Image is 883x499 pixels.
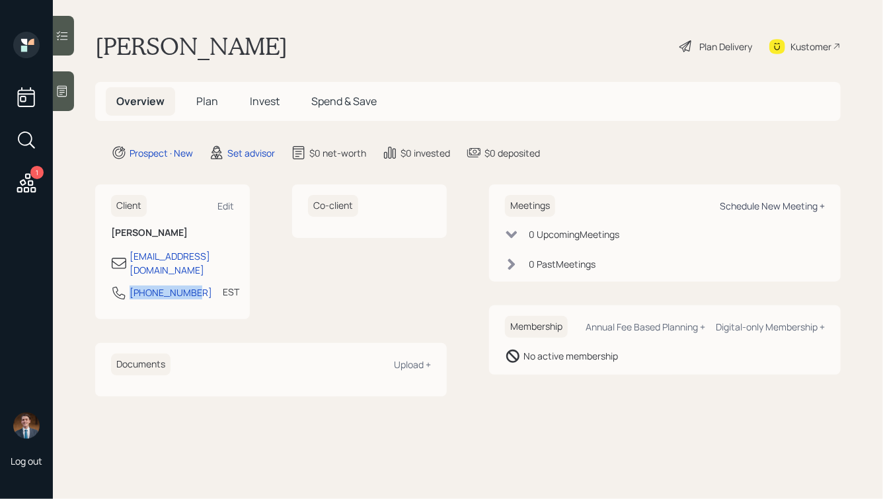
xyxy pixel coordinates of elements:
[311,94,377,108] span: Spend & Save
[309,146,366,160] div: $0 net-worth
[111,354,171,375] h6: Documents
[523,349,618,363] div: No active membership
[130,146,193,160] div: Prospect · New
[716,321,825,333] div: Digital-only Membership +
[111,195,147,217] h6: Client
[529,257,595,271] div: 0 Past Meeting s
[130,286,212,299] div: [PHONE_NUMBER]
[30,166,44,179] div: 1
[116,94,165,108] span: Overview
[217,200,234,212] div: Edit
[130,249,234,277] div: [EMAIL_ADDRESS][DOMAIN_NAME]
[196,94,218,108] span: Plan
[699,40,752,54] div: Plan Delivery
[95,32,288,61] h1: [PERSON_NAME]
[250,94,280,108] span: Invest
[13,412,40,439] img: hunter_neumayer.jpg
[223,285,239,299] div: EST
[790,40,831,54] div: Kustomer
[401,146,450,160] div: $0 invested
[529,227,619,241] div: 0 Upcoming Meeting s
[505,195,555,217] h6: Meetings
[505,316,568,338] h6: Membership
[227,146,275,160] div: Set advisor
[111,227,234,239] h6: [PERSON_NAME]
[586,321,705,333] div: Annual Fee Based Planning +
[394,358,431,371] div: Upload +
[720,200,825,212] div: Schedule New Meeting +
[308,195,358,217] h6: Co-client
[484,146,540,160] div: $0 deposited
[11,455,42,467] div: Log out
